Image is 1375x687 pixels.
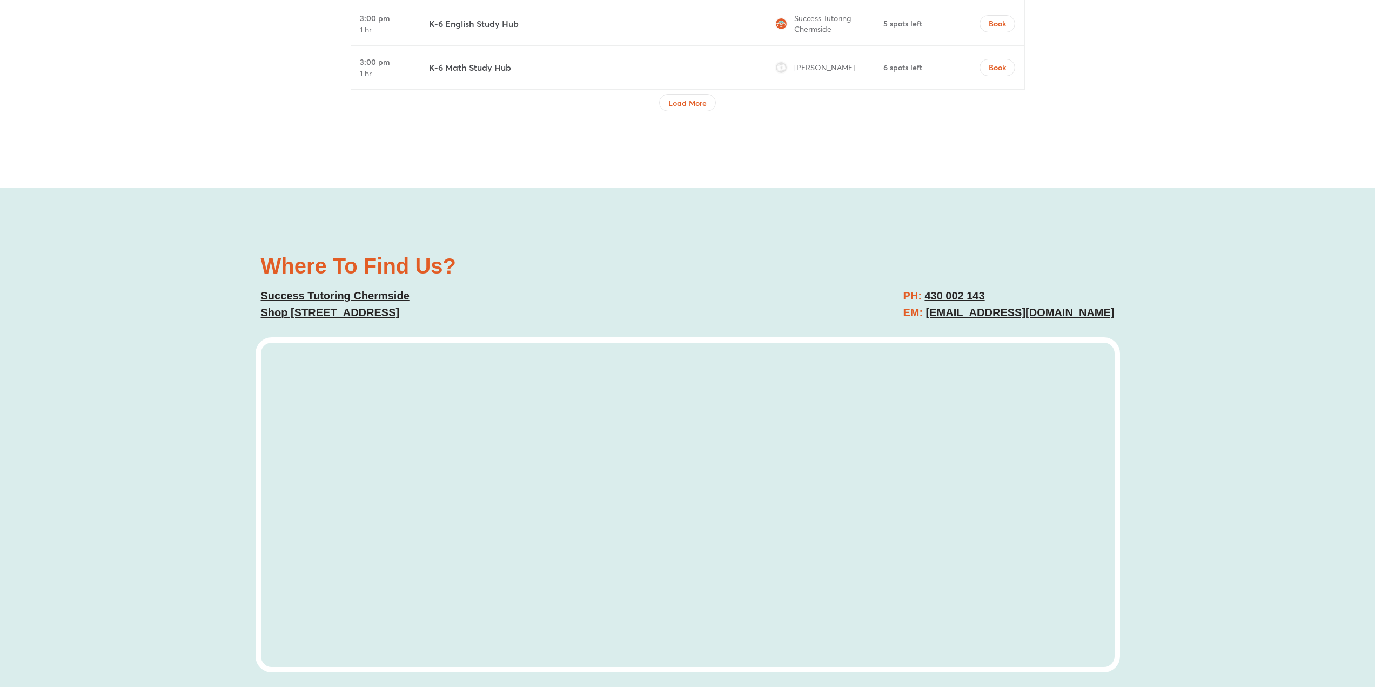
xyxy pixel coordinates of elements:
[261,343,1115,667] iframe: Success Tutoring - Chermside
[903,306,923,318] span: EM:
[926,306,1115,318] a: [EMAIL_ADDRESS][DOMAIN_NAME]
[261,290,410,318] a: Success Tutoring ChermsideShop [STREET_ADDRESS]
[1195,565,1375,687] iframe: Chat Widget
[261,255,677,277] h2: Where To Find Us?
[903,290,921,302] span: PH:
[924,290,984,302] a: 430 002 143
